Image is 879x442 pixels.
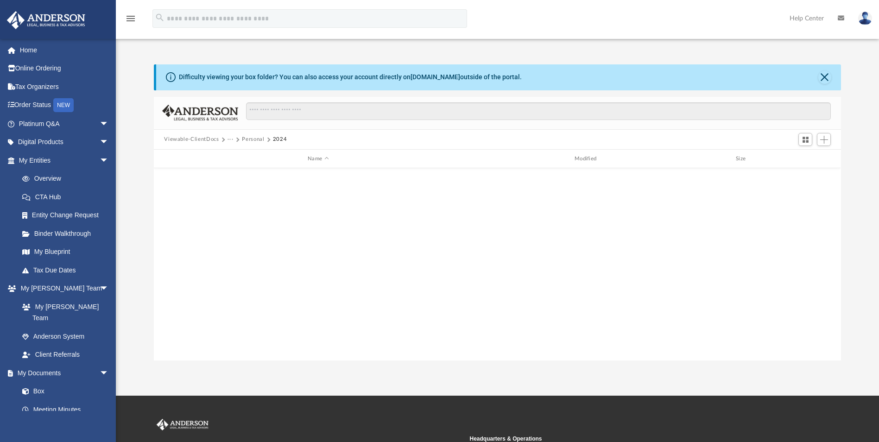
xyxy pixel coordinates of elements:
input: Search files and folders [246,102,831,120]
a: Home [6,41,123,59]
a: Tax Organizers [6,77,123,96]
a: My [PERSON_NAME] Team [13,297,114,327]
button: Viewable-ClientDocs [164,135,219,144]
a: Platinum Q&Aarrow_drop_down [6,114,123,133]
a: Overview [13,170,123,188]
a: Online Ordering [6,59,123,78]
a: Tax Due Dates [13,261,123,279]
a: Box [13,382,114,401]
a: menu [125,18,136,24]
div: id [158,155,181,163]
a: Digital Productsarrow_drop_down [6,133,123,152]
div: id [765,155,830,163]
button: Add [817,133,831,146]
div: Name [185,155,450,163]
span: arrow_drop_down [100,364,118,383]
span: arrow_drop_down [100,133,118,152]
button: Personal [242,135,264,144]
i: search [155,13,165,23]
img: Anderson Advisors Platinum Portal [155,419,210,431]
div: Difficulty viewing your box folder? You can also access your account directly on outside of the p... [179,72,522,82]
a: My Entitiesarrow_drop_down [6,151,123,170]
a: My Blueprint [13,243,118,261]
a: [DOMAIN_NAME] [411,73,460,81]
img: Anderson Advisors Platinum Portal [4,11,88,29]
i: menu [125,13,136,24]
a: Anderson System [13,327,118,346]
span: arrow_drop_down [100,279,118,298]
button: 2024 [273,135,287,144]
span: arrow_drop_down [100,151,118,170]
div: Size [724,155,761,163]
button: ··· [228,135,234,144]
button: Switch to Grid View [798,133,812,146]
a: Meeting Minutes [13,400,118,419]
div: grid [154,168,841,360]
a: Client Referrals [13,346,118,364]
img: User Pic [858,12,872,25]
a: Entity Change Request [13,206,123,225]
a: Binder Walkthrough [13,224,123,243]
a: CTA Hub [13,188,123,206]
button: Close [818,71,831,84]
a: My [PERSON_NAME] Teamarrow_drop_down [6,279,118,298]
div: NEW [53,98,74,112]
a: My Documentsarrow_drop_down [6,364,118,382]
span: arrow_drop_down [100,114,118,133]
a: Order StatusNEW [6,96,123,115]
div: Modified [455,155,720,163]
